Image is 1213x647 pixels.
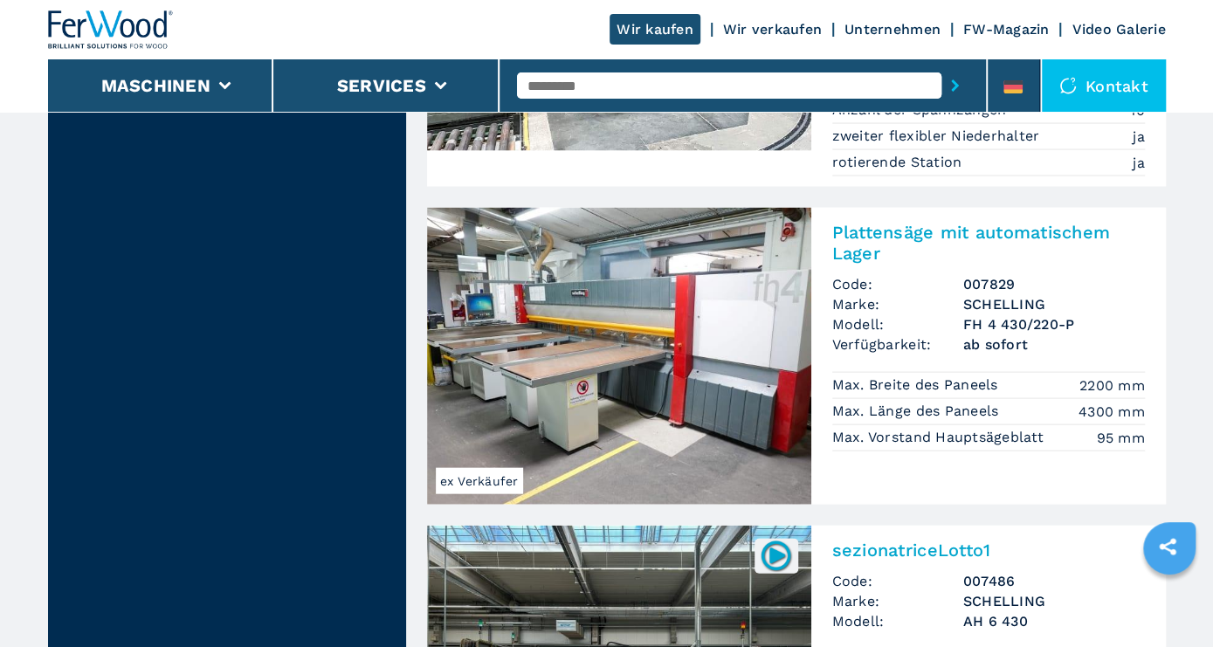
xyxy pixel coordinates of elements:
span: Code: [832,571,963,591]
a: Video Galerie [1072,21,1165,38]
div: Kontakt [1042,59,1166,112]
span: ex Verkäufer [436,468,523,494]
h3: AH 6 430 [963,611,1145,631]
span: Modell: [832,611,963,631]
h3: SCHELLING [963,294,1145,314]
p: rotierende Station [832,153,967,172]
button: Services [337,75,426,96]
h3: FH 4 430/220-P [963,314,1145,334]
h3: 007486 [963,571,1145,591]
img: Kontakt [1059,77,1077,94]
h2: Plattensäge mit automatischem Lager [832,222,1145,264]
p: Max. Vorstand Hauptsägeblatt [832,428,1048,447]
em: ja [1133,127,1145,147]
p: Max. Breite des Paneels [832,375,1003,395]
h2: sezionatriceLotto1 [832,540,1145,561]
em: 95 mm [1096,428,1144,448]
p: Max. Länge des Paneels [832,402,1003,421]
img: Plattensäge mit automatischem Lager SCHELLING FH 4 430/220-P [427,208,811,505]
button: Maschinen [101,75,210,96]
img: Ferwood [48,10,174,49]
a: Wir verkaufen [723,21,822,38]
p: zweiter flexibler Niederhalter [832,127,1044,146]
a: Plattensäge mit automatischem Lager SCHELLING FH 4 430/220-Pex VerkäuferPlattensäge mit automatis... [427,208,1166,505]
span: Code: [832,274,963,294]
a: sharethis [1146,525,1189,568]
h3: 007829 [963,274,1145,294]
span: Modell: [832,314,963,334]
a: Wir kaufen [610,14,700,45]
h3: SCHELLING [963,591,1145,611]
button: submit-button [941,65,968,106]
span: Marke: [832,294,963,314]
img: 007486 [759,539,793,573]
iframe: Chat [1139,568,1200,634]
em: 4300 mm [1079,402,1145,422]
a: FW-Magazin [963,21,1050,38]
a: Unternehmen [844,21,941,38]
em: ja [1133,153,1145,173]
span: ab sofort [963,334,1145,354]
span: Marke: [832,591,963,611]
span: Verfügbarkeit: [832,334,963,354]
em: 2200 mm [1079,375,1145,396]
